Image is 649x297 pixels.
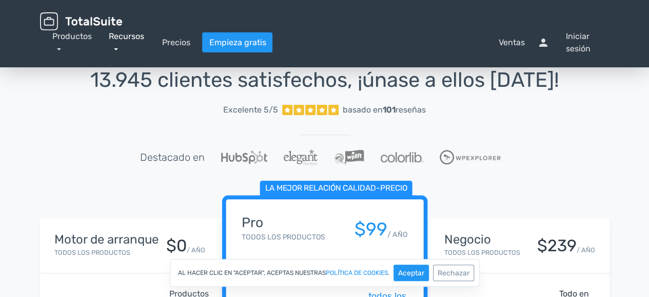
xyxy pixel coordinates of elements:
a: pregunta_respuestaVentas [272,36,524,49]
font: / AÑO [387,230,408,238]
img: WPLif [334,150,364,165]
font: 13.945 clientes satisfechos, ¡únase a ellos [DATE]! [90,68,559,92]
font: Recursos [109,31,144,41]
font: Todos los productos [54,249,130,256]
font: pregunta_respuesta [272,36,494,49]
button: Aceptar [394,265,429,281]
font: / AÑO [577,246,595,254]
font: Excelente 5/5 [223,105,278,115]
font: Pro [242,215,263,231]
font: persona [537,36,561,49]
font: Iniciar sesión [565,31,590,53]
font: Aceptar [398,269,424,277]
a: Recursos [109,31,144,53]
font: $99 [355,218,387,240]
font: Rechazar [438,269,469,277]
a: política de cookies [326,270,388,276]
a: Precios [162,36,190,49]
font: Negocio [444,232,491,247]
font: $239 [537,236,577,255]
a: Empieza gratis [202,32,272,52]
font: . [388,269,389,276]
font: reseñas [396,105,426,115]
font: Todos los productos [242,233,325,242]
font: Destacado en [140,151,205,163]
font: Productos [52,31,92,41]
img: TotalSuite para WordPress [40,12,122,30]
img: Hubspot [221,151,267,164]
font: basado en [343,105,383,115]
font: Precios [162,38,190,47]
a: Excelente 5/5 basado en101reseñas [40,100,609,120]
font: controlar [242,276,364,289]
img: Explorador de WPE [440,150,501,164]
font: $0 [166,236,187,255]
font: Todos los productos [444,249,520,256]
a: Productos [52,31,92,53]
a: personaIniciar sesión [537,30,609,55]
font: Empieza gratis [209,38,266,47]
font: Al hacer clic en "Aceptar", aceptas nuestras [178,269,326,276]
font: / AÑO [187,246,205,254]
font: Ventas [498,38,524,47]
font: Motor de arranque [54,232,159,247]
img: Colorlib [381,152,423,162]
img: Temas elegantes [284,150,317,165]
font: 101 [383,105,396,115]
font: La mejor relación calidad-precio [265,183,407,193]
button: Rechazar [433,265,474,281]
